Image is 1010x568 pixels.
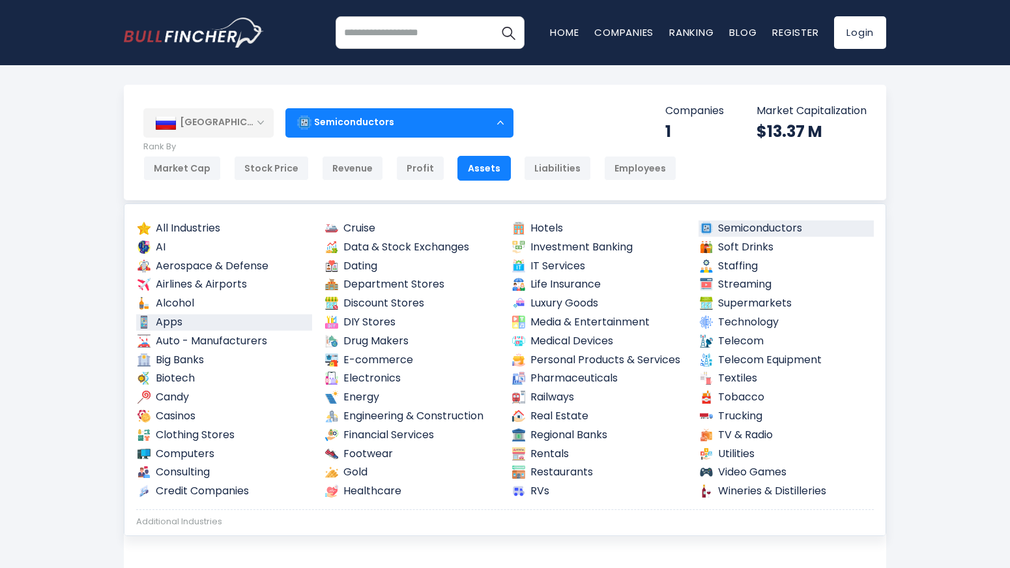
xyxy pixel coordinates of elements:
a: Companies [594,25,654,39]
a: Candy [136,389,312,406]
a: Medical Tools [511,534,687,550]
a: Aerospace & Defense [136,258,312,275]
p: Market Capitalization [757,104,867,118]
a: Home [550,25,579,39]
img: bullfincher logo [124,18,264,48]
a: Dating [324,258,500,275]
a: Login [834,16,886,49]
a: Auto - Manufacturers [136,333,312,350]
a: Department Stores [324,277,500,293]
a: Consulting [136,464,312,481]
a: Semiconductors [699,220,874,237]
a: Gold [324,464,500,481]
a: Airlines & Airports [136,277,312,293]
a: Alcohol [136,295,312,312]
a: Soft Drinks [699,239,874,256]
a: Utilities [699,446,874,462]
div: Employees [604,156,676,181]
button: Search [492,16,525,49]
a: Credit Companies [136,483,312,500]
div: 1 [665,121,724,142]
a: Rentals [511,446,687,462]
a: Cruise [324,220,500,237]
a: Telecom Equipment [699,352,874,368]
a: Engineering & Construction [324,408,500,425]
a: Drug Makers [324,333,500,350]
a: Ranking [669,25,714,39]
div: Semiconductors [285,108,513,138]
a: Register [772,25,818,39]
div: $13.37 M [757,121,867,142]
a: Footwear [324,446,500,462]
a: Restaurants [511,464,687,481]
a: E-commerce [324,352,500,368]
a: Staffing [699,258,874,275]
a: Electronics [324,370,500,387]
div: Liabilities [524,156,591,181]
p: Rank By [143,142,676,153]
a: Investment Banking [511,239,687,256]
a: IT Services [511,258,687,275]
a: Apps [136,314,312,331]
a: Supermarkets [699,295,874,312]
a: Media & Entertainment [511,314,687,331]
a: Blog [729,25,757,39]
div: Assets [457,156,511,181]
a: Wineries & Distilleries [699,483,874,500]
div: Profit [396,156,444,181]
a: Trucking [699,408,874,425]
a: Technology [699,314,874,331]
a: Tobacco [699,389,874,406]
a: Video Games [699,464,874,481]
a: Streaming [699,277,874,293]
a: Advertising [136,534,312,550]
a: Medical Devices [511,333,687,350]
a: Life Insurance [511,277,687,293]
div: Additional Industries [136,516,874,528]
a: Casinos [136,408,312,425]
a: DIY Stores [324,314,500,331]
a: Renewable Energy [699,534,874,550]
div: Stock Price [234,156,309,181]
a: TV & Radio [699,427,874,443]
a: Healthcare [324,483,500,500]
a: Farming Supplies [324,534,500,550]
a: Textiles [699,370,874,387]
a: Railways [511,389,687,406]
div: Revenue [322,156,383,181]
a: Pharmaceuticals [511,370,687,387]
div: [GEOGRAPHIC_DATA] [143,108,274,137]
div: Market Cap [143,156,221,181]
a: Telecom [699,333,874,350]
a: Go to homepage [124,18,264,48]
a: Hotels [511,220,687,237]
a: Big Banks [136,352,312,368]
p: Companies [665,104,724,118]
a: Clothing Stores [136,427,312,443]
a: Luxury Goods [511,295,687,312]
a: Financial Services [324,427,500,443]
a: Discount Stores [324,295,500,312]
a: Data & Stock Exchanges [324,239,500,256]
a: Regional Banks [511,427,687,443]
a: Real Estate [511,408,687,425]
a: All Industries [136,220,312,237]
a: AI [136,239,312,256]
a: Biotech [136,370,312,387]
a: Personal Products & Services [511,352,687,368]
a: RVs [511,483,687,500]
a: Computers [136,446,312,462]
a: Energy [324,389,500,406]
